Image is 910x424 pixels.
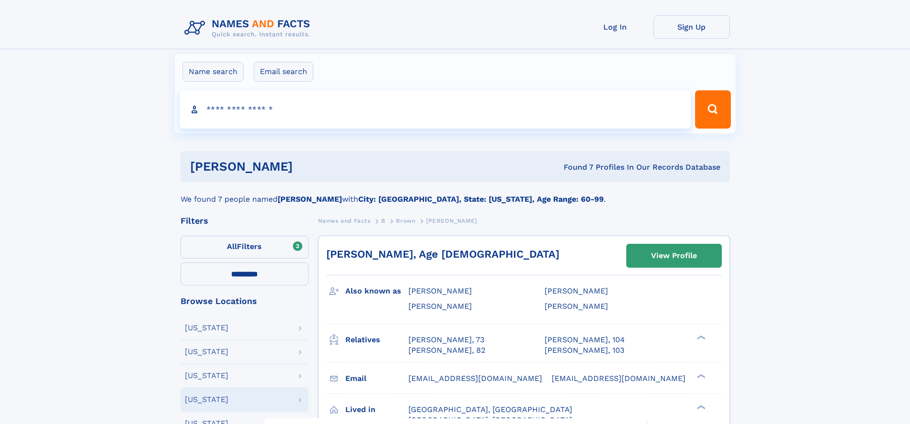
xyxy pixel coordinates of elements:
div: Filters [181,217,309,225]
div: Found 7 Profiles In Our Records Database [428,162,720,173]
img: Logo Names and Facts [181,15,318,41]
h3: Also known as [345,283,408,299]
div: [US_STATE] [185,372,228,380]
a: [PERSON_NAME], 103 [545,345,624,356]
button: Search Button [695,90,730,129]
span: [PERSON_NAME] [545,286,608,295]
div: [US_STATE] [185,324,228,332]
div: [US_STATE] [185,348,228,356]
h3: Lived in [345,402,408,418]
label: Email search [254,62,313,82]
b: [PERSON_NAME] [278,195,342,204]
span: Brown [396,217,415,224]
div: ❯ [695,404,706,410]
div: ❯ [695,334,706,340]
span: [PERSON_NAME] [408,286,472,295]
span: [GEOGRAPHIC_DATA], [GEOGRAPHIC_DATA] [408,405,572,414]
a: Log In [577,15,653,39]
label: Filters [181,236,309,259]
span: [PERSON_NAME] [426,217,477,224]
span: All [227,242,237,251]
span: B [381,217,385,224]
div: Browse Locations [181,297,309,305]
input: search input [180,90,691,129]
div: [US_STATE] [185,396,228,403]
h3: Email [345,370,408,387]
span: [PERSON_NAME] [408,302,472,311]
a: Names and Facts [318,215,371,227]
span: [PERSON_NAME] [545,302,608,311]
a: B [381,215,385,227]
label: Name search [182,62,244,82]
span: [EMAIL_ADDRESS][DOMAIN_NAME] [552,374,685,383]
h1: [PERSON_NAME] [190,161,428,173]
a: View Profile [627,244,721,267]
a: [PERSON_NAME], 104 [545,335,625,345]
span: [EMAIL_ADDRESS][DOMAIN_NAME] [408,374,542,383]
a: Brown [396,215,415,227]
a: [PERSON_NAME], Age [DEMOGRAPHIC_DATA] [326,248,559,260]
div: We found 7 people named with . [181,182,730,205]
a: Sign Up [653,15,730,39]
a: [PERSON_NAME], 73 [408,335,484,345]
div: View Profile [651,245,697,267]
b: City: [GEOGRAPHIC_DATA], State: [US_STATE], Age Range: 60-99 [358,195,604,204]
a: [PERSON_NAME], 82 [408,345,485,356]
div: ❯ [695,373,706,379]
h3: Relatives [345,332,408,348]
